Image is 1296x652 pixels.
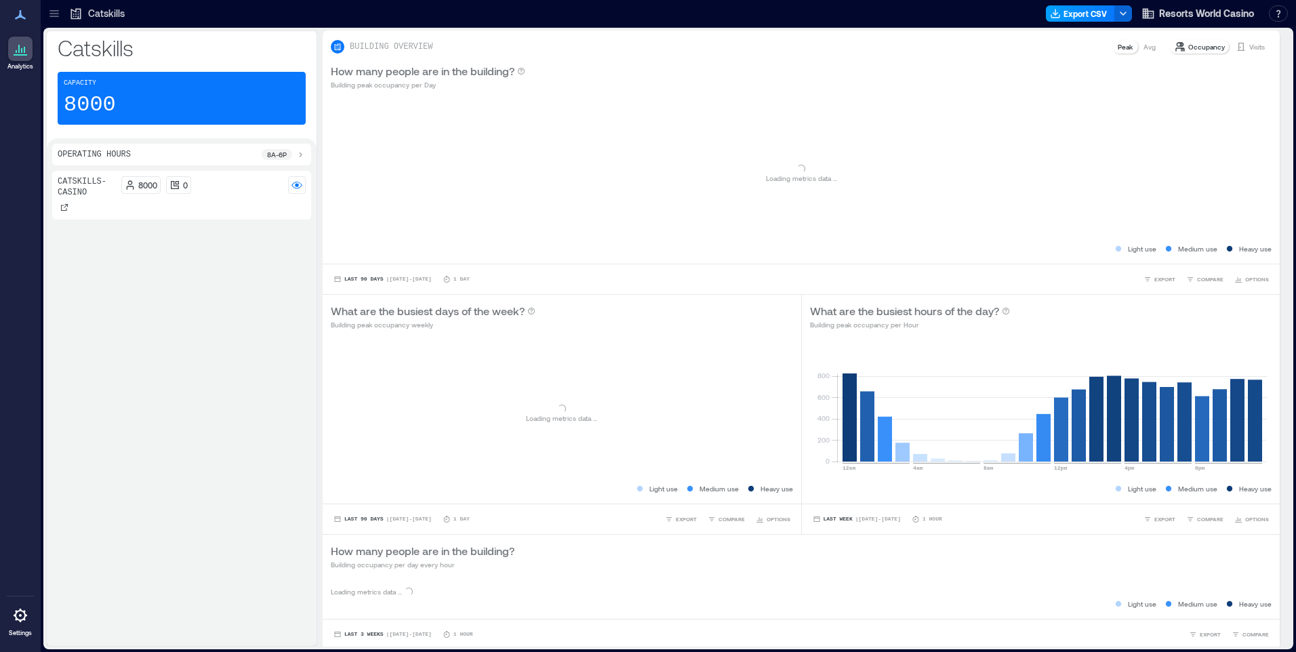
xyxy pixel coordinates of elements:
tspan: 400 [817,414,829,422]
text: 12pm [1054,465,1067,471]
p: Loading metrics data ... [331,586,402,597]
button: COMPARE [1183,512,1226,526]
button: OPTIONS [1232,512,1272,526]
p: Avg [1143,41,1156,52]
text: 4pm [1125,465,1135,471]
p: Heavy use [1239,598,1272,609]
a: Analytics [3,33,37,75]
button: Last Week |[DATE]-[DATE] [810,512,904,526]
p: Light use [1128,483,1156,494]
p: Catskills- Casino [58,176,116,198]
p: Medium use [1178,598,1217,609]
tspan: 200 [817,436,829,444]
p: Light use [1128,243,1156,254]
text: 8pm [1195,465,1205,471]
p: Building peak occupancy weekly [331,319,535,330]
p: What are the busiest days of the week? [331,303,525,319]
button: EXPORT [1141,272,1178,286]
text: 12am [843,465,855,471]
span: COMPARE [718,515,745,523]
span: Resorts World Casino [1159,7,1254,20]
span: EXPORT [676,515,697,523]
span: OPTIONS [1245,275,1269,283]
p: How many people are in the building? [331,63,514,79]
p: 8a - 6p [267,149,287,160]
p: 8000 [64,91,116,119]
p: Heavy use [761,483,793,494]
p: BUILDING OVERVIEW [350,41,432,52]
tspan: 800 [817,371,829,380]
p: 1 Day [453,275,470,283]
p: Visits [1249,41,1265,52]
span: EXPORT [1154,275,1175,283]
p: Building peak occupancy per Hour [810,319,1010,330]
p: Operating Hours [58,149,131,160]
button: Last 90 Days |[DATE]-[DATE] [331,512,434,526]
button: Last 90 Days |[DATE]-[DATE] [331,272,434,286]
button: COMPARE [1183,272,1226,286]
p: 1 Day [453,515,470,523]
p: Loading metrics data ... [526,413,597,424]
span: OPTIONS [1245,515,1269,523]
p: What are the busiest hours of the day? [810,303,999,319]
span: COMPARE [1242,630,1269,638]
span: COMPARE [1197,515,1223,523]
p: Heavy use [1239,243,1272,254]
text: 4am [913,465,923,471]
p: 0 [183,180,188,190]
tspan: 600 [817,393,829,401]
button: COMPARE [705,512,748,526]
button: EXPORT [1141,512,1178,526]
span: OPTIONS [767,515,790,523]
p: Loading metrics data ... [766,173,837,184]
p: Heavy use [1239,483,1272,494]
button: Last 3 Weeks |[DATE]-[DATE] [331,628,434,641]
p: 1 Hour [453,630,473,638]
p: Building peak occupancy per Day [331,79,525,90]
a: Settings [4,599,37,641]
p: Settings [9,629,32,637]
p: Catskills [58,34,306,61]
span: EXPORT [1200,630,1221,638]
p: Analytics [7,62,33,70]
button: EXPORT [1186,628,1223,641]
p: Building occupancy per day every hour [331,559,514,570]
p: Peak [1118,41,1133,52]
button: Resorts World Casino [1137,3,1258,24]
p: 1 Hour [923,515,942,523]
p: Medium use [700,483,739,494]
button: OPTIONS [753,512,793,526]
button: EXPORT [662,512,700,526]
span: EXPORT [1154,515,1175,523]
p: Light use [1128,598,1156,609]
p: Capacity [64,78,96,89]
p: Catskills [88,7,125,20]
p: How many people are in the building? [331,543,514,559]
p: Occupancy [1188,41,1225,52]
span: COMPARE [1197,275,1223,283]
p: 8000 [138,180,157,190]
p: Light use [649,483,678,494]
button: Export CSV [1046,5,1115,22]
text: 8am [984,465,994,471]
p: Medium use [1178,483,1217,494]
button: COMPARE [1229,628,1272,641]
tspan: 0 [825,457,829,465]
p: Medium use [1178,243,1217,254]
button: OPTIONS [1232,272,1272,286]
